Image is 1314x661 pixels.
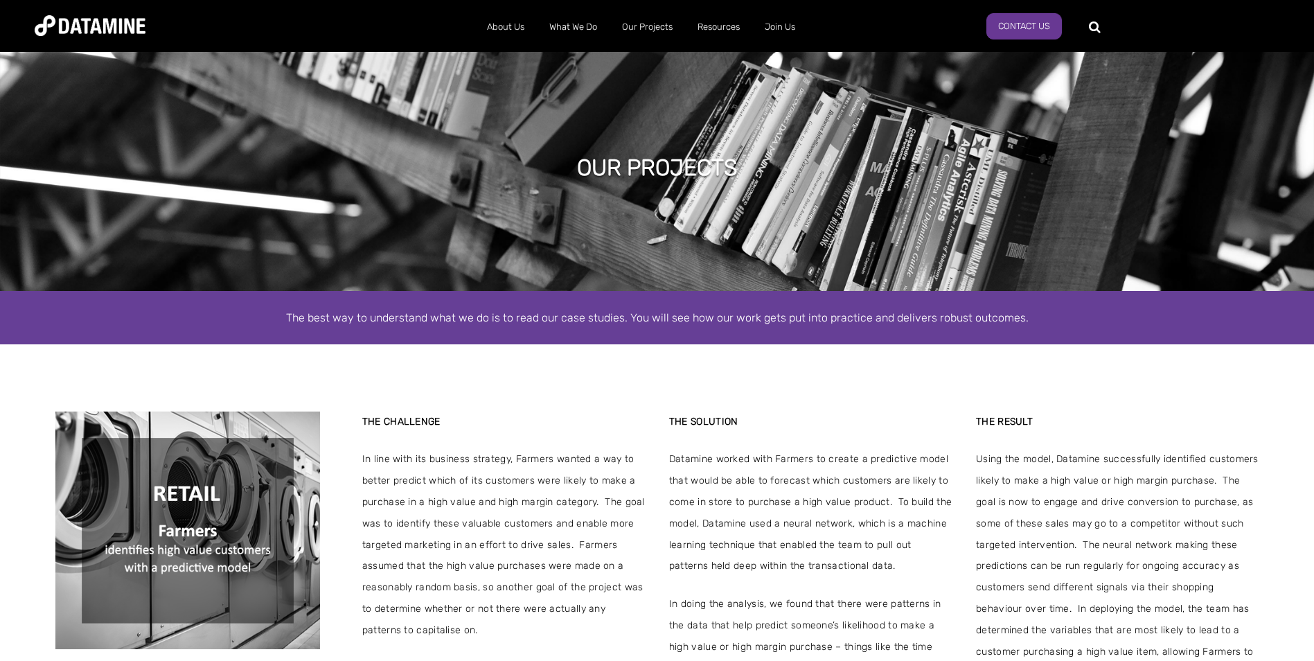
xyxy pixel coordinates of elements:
a: Contact Us [986,13,1062,39]
strong: THE SOLUTION [669,416,738,428]
img: Datamine [35,15,145,36]
h1: Our projects [577,152,738,183]
div: The best way to understand what we do is to read our case studies. You will see how our work gets... [263,308,1052,327]
span: In line with its business strategy, Farmers wanted a way to better predict which of its customers... [362,449,645,641]
strong: THE CHALLENGE [362,416,441,428]
a: About Us [474,9,537,45]
a: What We Do [537,9,610,45]
a: Our Projects [610,9,685,45]
strong: THE RESULT [976,416,1033,428]
a: Join Us [752,9,808,45]
span: Datamine worked with Farmers to create a predictive model that would be able to forecast which cu... [669,449,952,577]
a: Resources [685,9,752,45]
img: Farmers%20Case%20Study%20Image-1.png [55,412,320,649]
